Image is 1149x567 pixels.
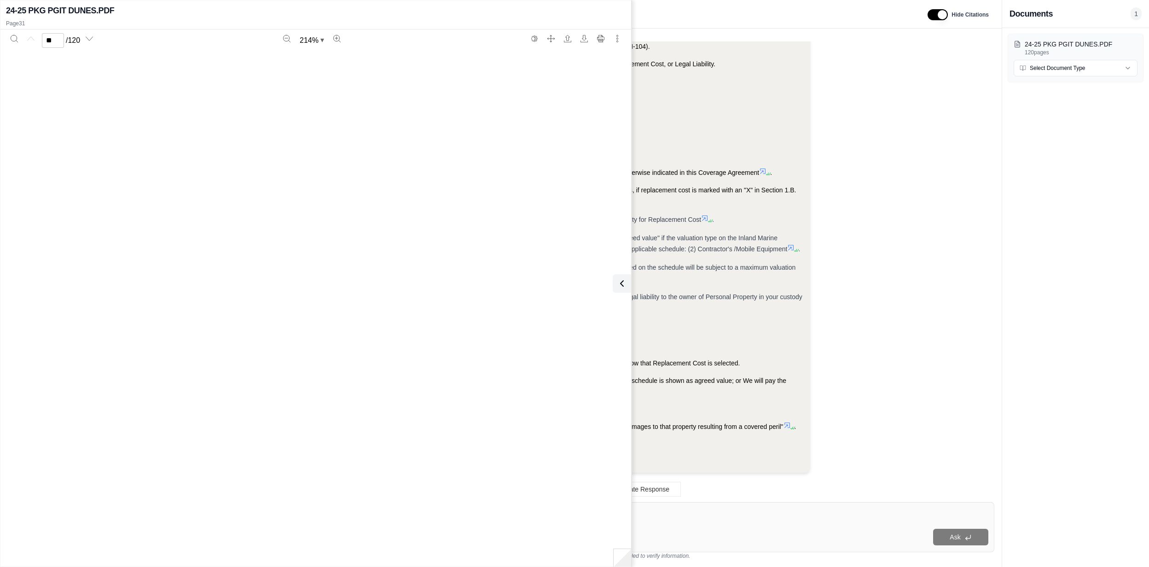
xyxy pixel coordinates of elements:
span: . The declarations show that Replacement Cost is selected. [571,359,740,367]
p: 24-25 PKG PGIT DUNES.PDF [1025,40,1137,49]
button: Search [7,31,22,46]
button: More actions [610,31,625,46]
h2: 24-25 PKG PGIT DUNES.PDF [6,4,114,17]
span: within the PROPERTY AND INLAND MARINE COVERAGE FORM (PGIT MN-104). [412,43,650,50]
p: 120 pages [1025,49,1137,56]
button: Zoom document [296,33,328,48]
input: Enter a page number [42,33,64,48]
button: Open file [560,31,575,46]
button: Download [577,31,592,46]
span: 214 % [300,35,319,46]
span: . [770,169,772,176]
button: Next page [82,31,97,46]
button: Full screen [544,31,558,46]
span: . [712,216,714,223]
div: *Use references provided to verify information. [273,552,994,560]
button: 24-25 PKG PGIT DUNES.PDF120pages [1014,40,1137,56]
span: . [795,423,796,430]
span: . [798,245,800,253]
span: Hide Citations [952,11,989,18]
button: Regenerate Response [586,482,681,497]
span: / 120 [66,35,80,46]
span: Regenerate Response [605,486,669,493]
button: Previous page [23,31,38,46]
span: Ask [950,533,960,541]
button: Zoom in [330,31,344,46]
h3: Documents [1010,7,1053,20]
button: Zoom out [279,31,294,46]
button: Print [593,31,608,46]
p: Page 31 [6,20,626,27]
button: Switch to the dark theme [527,31,542,46]
span: 1 [1131,7,1142,20]
button: Ask [933,529,988,545]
